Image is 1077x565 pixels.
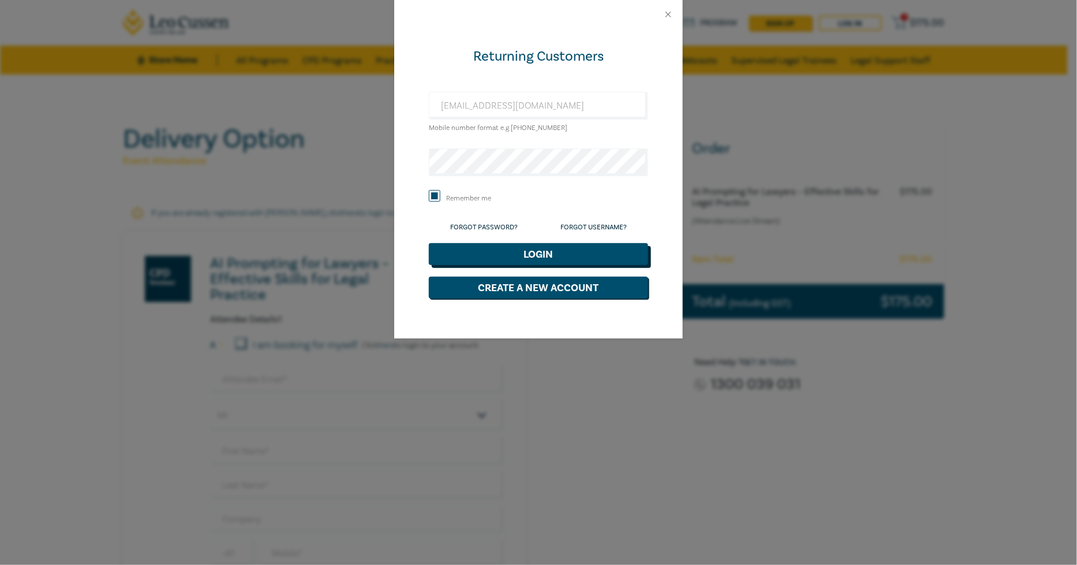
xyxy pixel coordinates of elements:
label: Remember me [446,194,491,203]
a: Forgot Username? [560,223,627,232]
button: Close [663,9,674,20]
div: Returning Customers [429,47,648,66]
button: Login [429,243,648,265]
a: Forgot Password? [450,223,518,232]
small: Mobile number format e.g [PHONE_NUMBER] [429,124,567,132]
button: Create a New Account [429,277,648,299]
input: Enter email or Mobile number [429,92,648,120]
